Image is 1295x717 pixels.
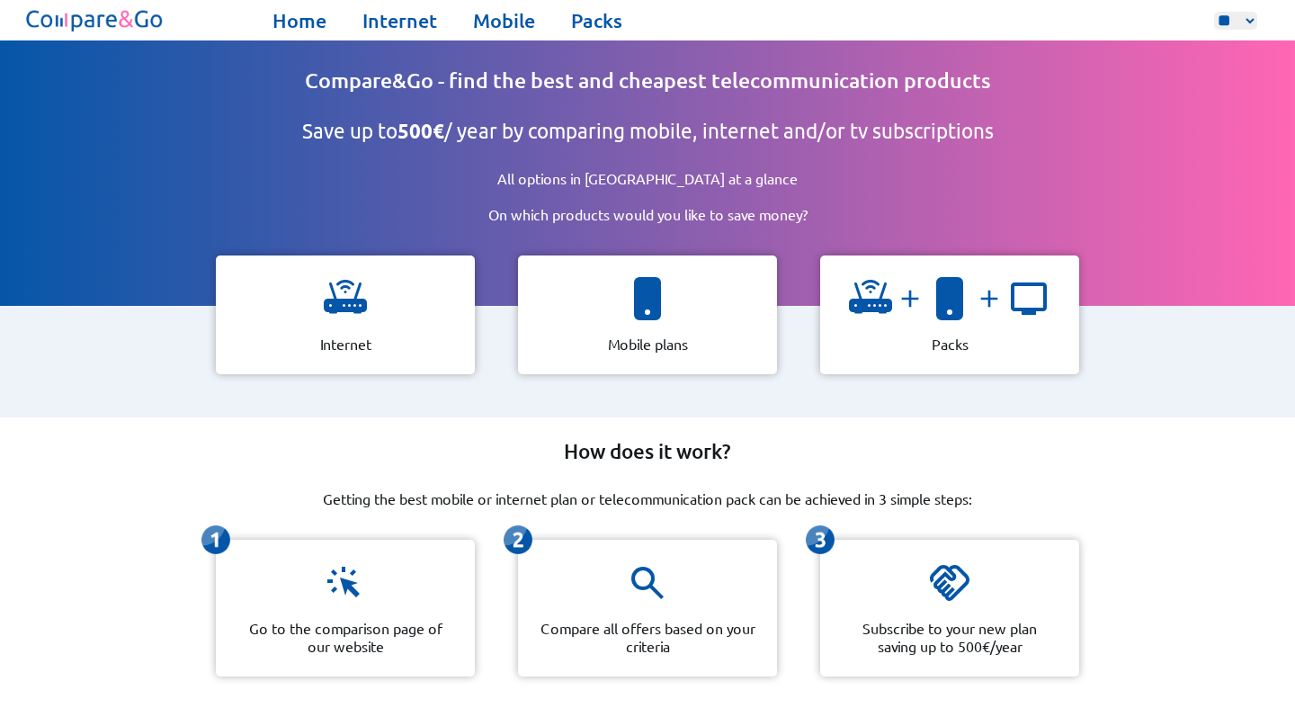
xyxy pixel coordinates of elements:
h1: Compare&Go - find the best and cheapest telecommunication products [305,67,991,94]
p: Getting the best mobile or internet plan or telecommunication pack can be achieved in 3 simple st... [323,489,972,507]
h2: How does it work? [564,439,731,464]
p: On which products would you like to save money? [431,205,865,223]
a: icon representing a smartphone Mobile plans [504,255,791,374]
a: Packs [571,8,622,33]
p: Internet [320,335,371,353]
img: icon representing a magnifying glass [626,561,669,605]
img: and [892,284,928,313]
p: Packs [932,335,969,353]
p: Go to the comparison page of our website [237,619,453,655]
img: icon representing a smartphone [928,277,971,320]
a: Internet [362,8,437,33]
p: Mobile plans [608,335,688,353]
img: icon representing the second-step [504,525,532,554]
img: icon representing a smartphone [626,277,669,320]
b: 500€ [397,119,444,143]
img: icon representing a click [324,561,367,605]
h2: Save up to / year by comparing mobile, internet and/or tv subscriptions [302,119,994,144]
img: icon representing a wifi [324,277,367,320]
img: Logo of Compare&Go [22,4,167,36]
img: icon representing the third-step [806,525,835,554]
p: Subscribe to your new plan saving up to 500€/year [842,619,1058,655]
p: All options in [GEOGRAPHIC_DATA] at a glance [440,169,855,187]
a: icon representing a wifi Internet [201,255,489,374]
img: icon representing a handshake [928,561,971,605]
a: icon representing a wifiandicon representing a smartphoneandicon representing a tv Packs [806,255,1094,374]
img: icon representing a wifi [849,277,892,320]
p: Compare all offers based on your criteria [540,619,755,655]
a: Home [272,8,326,33]
img: icon representing a tv [1007,277,1050,320]
img: and [971,284,1007,313]
a: Mobile [473,8,535,33]
img: icon representing the first-step [201,525,230,554]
